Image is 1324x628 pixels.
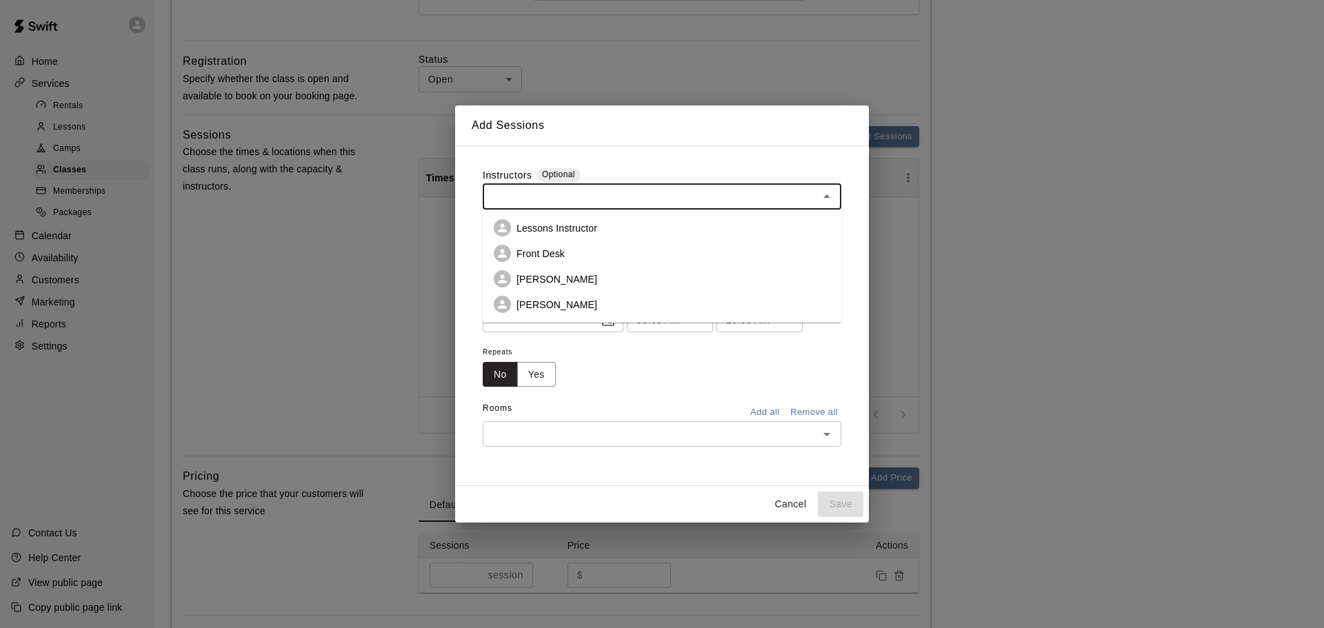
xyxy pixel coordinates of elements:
[516,221,597,235] p: Lessons Instructor
[516,272,597,286] p: [PERSON_NAME]
[817,425,836,444] button: Open
[743,402,787,423] button: Add all
[768,492,812,517] button: Cancel
[787,402,841,423] button: Remove all
[483,362,518,387] button: No
[817,187,836,206] button: Close
[542,170,575,179] span: Optional
[483,168,532,184] label: Instructors
[517,362,556,387] button: Yes
[516,298,597,312] p: [PERSON_NAME]
[483,362,556,387] div: outlined button group
[516,247,565,261] p: Front Desk
[483,343,567,362] span: Repeats
[455,105,869,145] h2: Add Sessions
[483,403,512,413] span: Rooms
